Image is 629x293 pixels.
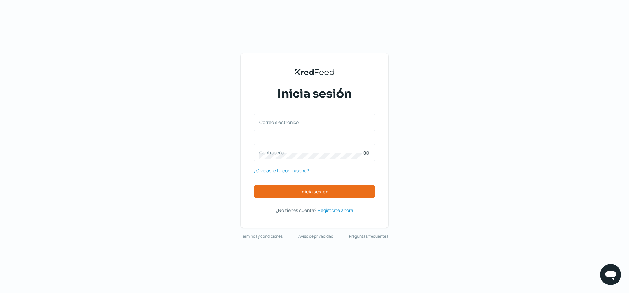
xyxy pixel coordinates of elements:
[604,268,617,281] img: chatIcon
[259,119,363,125] label: Correo electrónico
[254,185,375,198] button: Inicia sesión
[276,207,316,213] span: ¿No tienes cuenta?
[300,189,329,194] span: Inicia sesión
[277,86,352,102] span: Inicia sesión
[254,166,309,175] a: ¿Olvidaste tu contraseña?
[298,233,333,240] a: Aviso de privacidad
[259,149,363,156] label: Contraseña
[241,233,283,240] a: Términos y condiciones
[318,206,353,214] a: Regístrate ahora
[349,233,388,240] a: Preguntas frecuentes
